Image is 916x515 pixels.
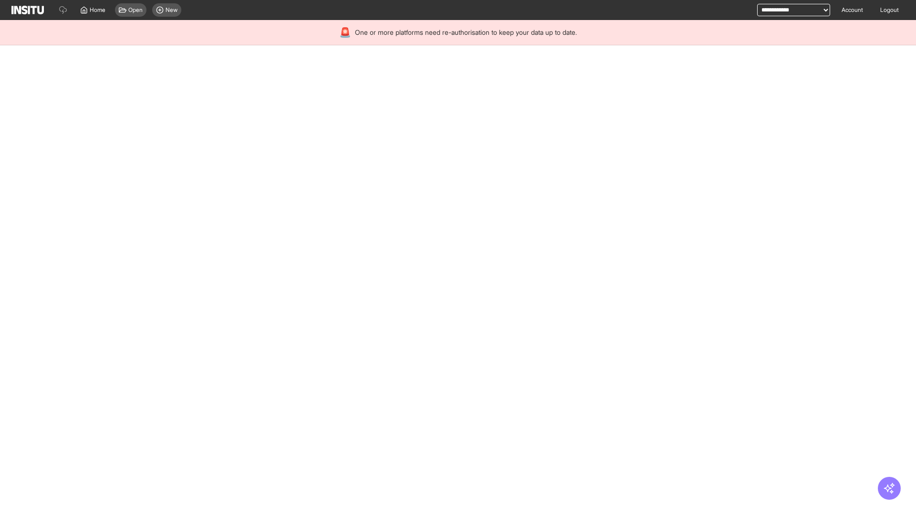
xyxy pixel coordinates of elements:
[355,28,577,37] span: One or more platforms need re-authorisation to keep your data up to date.
[90,6,105,14] span: Home
[11,6,44,14] img: Logo
[128,6,143,14] span: Open
[339,26,351,39] div: 🚨
[166,6,177,14] span: New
